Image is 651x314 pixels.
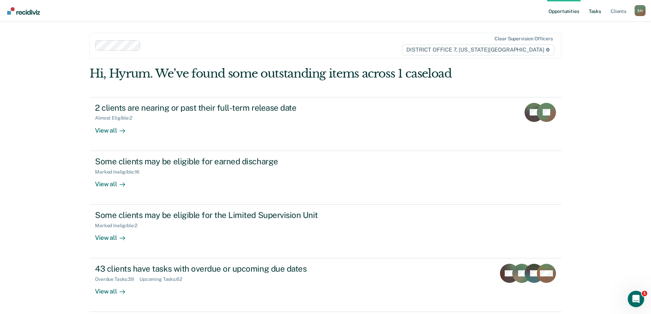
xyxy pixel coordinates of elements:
a: Some clients may be eligible for earned dischargeMarked Ineligible:16View all [90,151,561,205]
span: DISTRICT OFFICE 7, [US_STATE][GEOGRAPHIC_DATA] [402,44,554,55]
div: Hi, Hyrum. We’ve found some outstanding items across 1 caseload [90,67,467,81]
div: Clear supervision officers [494,36,553,42]
div: 2 clients are nearing or past their full-term release date [95,103,335,113]
div: View all [95,282,133,296]
div: S H [635,5,646,16]
div: View all [95,229,133,242]
a: 2 clients are nearing or past their full-term release dateAlmost Eligible:2View all [90,97,561,151]
div: View all [95,175,133,188]
span: 1 [642,291,647,296]
div: Overdue Tasks : 39 [95,276,139,282]
div: Some clients may be eligible for the Limited Supervision Unit [95,210,335,220]
a: Some clients may be eligible for the Limited Supervision UnitMarked Ineligible:2View all [90,205,561,258]
iframe: Intercom live chat [628,291,644,307]
a: 43 clients have tasks with overdue or upcoming due datesOverdue Tasks:39Upcoming Tasks:62View all [90,258,561,312]
div: Upcoming Tasks : 62 [139,276,188,282]
div: Almost Eligible : 2 [95,115,138,121]
div: View all [95,121,133,134]
button: Profile dropdown button [635,5,646,16]
div: Some clients may be eligible for earned discharge [95,156,335,166]
img: Recidiviz [7,7,40,15]
div: Marked Ineligible : 16 [95,169,145,175]
div: Marked Ineligible : 2 [95,223,143,229]
div: 43 clients have tasks with overdue or upcoming due dates [95,264,335,274]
